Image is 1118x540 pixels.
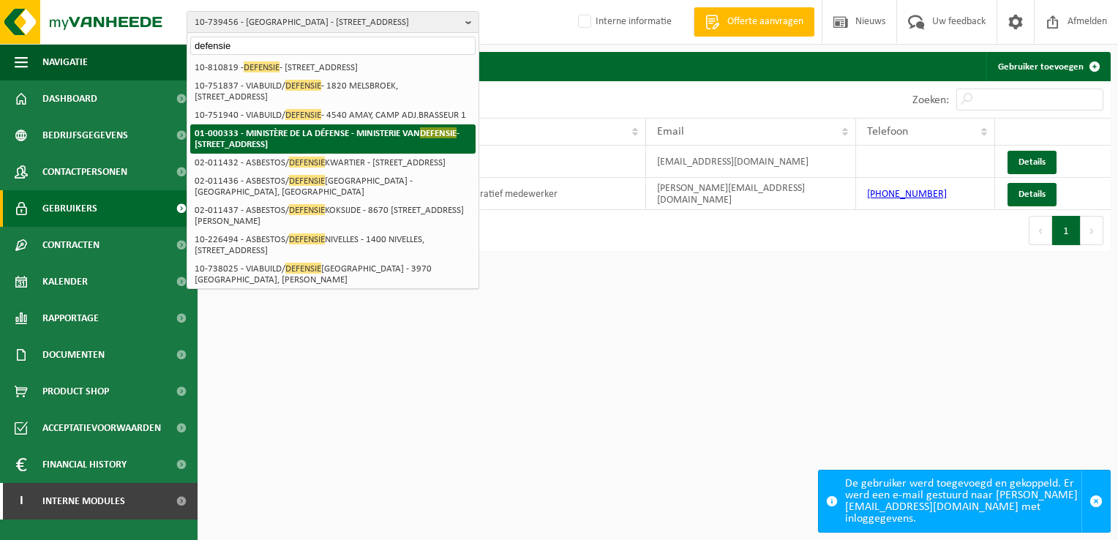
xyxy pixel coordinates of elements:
[42,337,105,373] span: Documenten
[15,483,28,520] span: I
[42,190,97,227] span: Gebruikers
[289,157,325,168] span: DEFENSIE
[190,154,476,172] li: 02-011432 - ASBESTOS/ KWARTIER - [STREET_ADDRESS]
[42,227,100,263] span: Contracten
[195,12,459,34] span: 10-739456 - [GEOGRAPHIC_DATA] - [STREET_ADDRESS]
[42,300,99,337] span: Rapportage
[434,178,646,210] td: administratief medewerker
[42,44,88,80] span: Navigatie
[42,117,128,154] span: Bedrijfsgegevens
[646,178,856,210] td: [PERSON_NAME][EMAIL_ADDRESS][DOMAIN_NAME]
[1052,216,1081,245] button: 1
[42,410,161,446] span: Acceptatievoorwaarden
[1029,216,1052,245] button: Previous
[190,37,476,55] input: Zoeken naar gekoppelde vestigingen
[845,470,1081,532] div: De gebruiker werd toegevoegd en gekoppeld. Er werd een e-mail gestuurd naar [PERSON_NAME][EMAIL_A...
[694,7,814,37] a: Offerte aanvragen
[190,260,476,289] li: 10-738025 - VIABUILD/ [GEOGRAPHIC_DATA] - 3970 [GEOGRAPHIC_DATA], [PERSON_NAME]
[285,263,321,274] span: DEFENSIE
[986,52,1109,81] a: Gebruiker toevoegen
[190,201,476,230] li: 02-011437 - ASBESTOS/ KOKSIJDE - 8670 [STREET_ADDRESS][PERSON_NAME]
[42,154,127,190] span: Contactpersonen
[1008,151,1057,174] a: Details
[190,59,476,77] li: 10-810819 - - [STREET_ADDRESS]
[867,189,947,200] a: [PHONE_NUMBER]
[867,126,908,138] span: Telefoon
[289,204,325,215] span: DEFENSIE
[190,230,476,260] li: 10-226494 - ASBESTOS/ NIVELLES - 1400 NIVELLES, [STREET_ADDRESS]
[657,126,684,138] span: Email
[289,233,325,244] span: DEFENSIE
[912,94,949,106] label: Zoeken:
[285,80,321,91] span: DEFENSIE
[244,61,279,72] span: DEFENSIE
[190,172,476,201] li: 02-011436 - ASBESTOS/ [GEOGRAPHIC_DATA] - [GEOGRAPHIC_DATA], [GEOGRAPHIC_DATA]
[42,483,125,520] span: Interne modules
[646,146,856,178] td: [EMAIL_ADDRESS][DOMAIN_NAME]
[190,77,476,106] li: 10-751837 - VIABUILD/ - 1820 MELSBROEK, [STREET_ADDRESS]
[289,175,325,186] span: DEFENSIE
[420,127,457,138] span: DEFENSIE
[1081,216,1103,245] button: Next
[187,11,479,33] button: 10-739456 - [GEOGRAPHIC_DATA] - [STREET_ADDRESS]
[42,446,127,483] span: Financial History
[575,11,672,33] label: Interne informatie
[42,263,88,300] span: Kalender
[1008,183,1057,206] a: Details
[190,106,476,124] li: 10-751940 - VIABUILD/ - 4540 AMAY, CAMP ADJ.BRASSEUR 1
[285,109,321,120] span: DEFENSIE
[42,373,109,410] span: Product Shop
[42,80,97,117] span: Dashboard
[724,15,807,29] span: Offerte aanvragen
